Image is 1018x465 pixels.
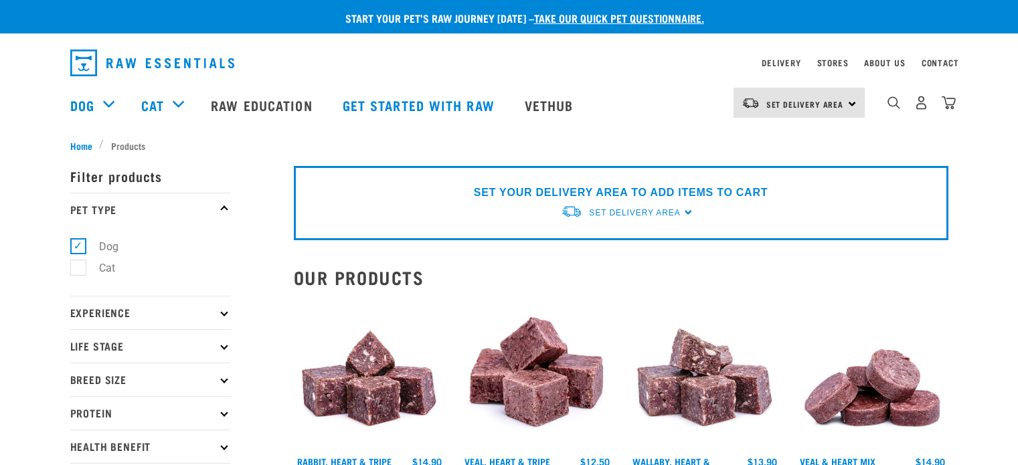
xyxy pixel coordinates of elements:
span: Set Delivery Area [766,102,844,106]
a: Stores [817,60,849,65]
label: Dog [78,238,124,255]
img: van-moving.png [561,205,582,219]
a: Contact [922,60,959,65]
nav: breadcrumbs [70,138,948,153]
img: Raw Essentials Logo [70,50,234,76]
img: 1174 Wallaby Heart Tripe Mix 01 [629,298,781,450]
p: SET YOUR DELIVERY AREA TO ADD ITEMS TO CART [474,185,768,201]
p: Health Benefit [70,430,231,463]
a: Cat [141,95,164,115]
img: home-icon-1@2x.png [887,96,900,109]
img: Cubes [461,298,613,450]
p: Breed Size [70,363,231,396]
a: About Us [864,60,905,65]
p: Filter products [70,159,231,193]
span: Set Delivery Area [589,208,680,217]
nav: dropdown navigation [60,44,959,82]
img: user.png [914,96,928,110]
a: take our quick pet questionnaire. [534,15,704,21]
img: 1175 Rabbit Heart Tripe Mix 01 [294,298,446,450]
a: Veal & Heart Mix [800,459,875,464]
a: Vethub [511,78,590,132]
span: Home [70,138,92,153]
img: home-icon@2x.png [942,96,956,110]
label: Cat [78,260,120,276]
p: Protein [70,396,231,430]
img: 1152 Veal Heart Medallions 01 [796,298,948,450]
a: Home [70,138,100,153]
a: Get started with Raw [329,78,511,132]
a: Raw Education [197,78,329,132]
a: Dog [70,95,94,115]
h2: Our Products [294,267,948,288]
img: van-moving.png [742,97,760,109]
p: Life Stage [70,329,231,363]
a: Delivery [762,60,800,65]
p: Experience [70,296,231,329]
p: Pet Type [70,193,231,226]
